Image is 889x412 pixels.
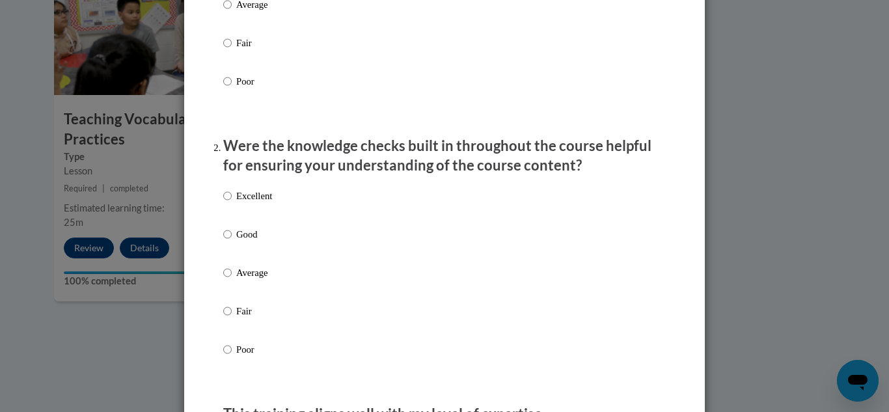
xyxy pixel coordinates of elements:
[236,36,272,50] p: Fair
[236,227,272,241] p: Good
[223,136,666,176] p: Were the knowledge checks built in throughout the course helpful for ensuring your understanding ...
[236,342,272,357] p: Poor
[223,342,232,357] input: Poor
[223,74,232,89] input: Poor
[223,304,232,318] input: Fair
[236,189,272,203] p: Excellent
[236,304,272,318] p: Fair
[223,266,232,280] input: Average
[223,227,232,241] input: Good
[236,74,272,89] p: Poor
[223,189,232,203] input: Excellent
[223,36,232,50] input: Fair
[236,266,272,280] p: Average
